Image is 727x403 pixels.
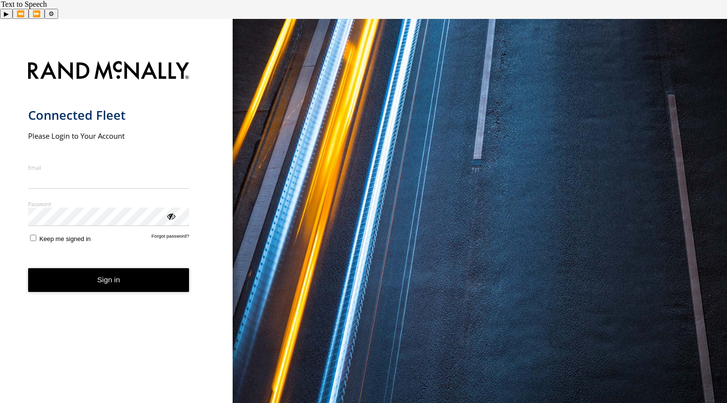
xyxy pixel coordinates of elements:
h1: Connected Fleet [28,107,190,123]
button: Sign in [28,268,190,292]
label: Email [28,164,190,171]
button: Previous [13,9,29,19]
div: ViewPassword [166,211,175,221]
button: Settings [45,9,58,19]
img: Rand McNally [28,59,190,84]
input: Keep me signed in [30,235,36,241]
label: Password [28,200,190,208]
h2: Please Login to Your Account [28,131,190,141]
a: Forgot password? [152,233,190,242]
button: Forward [29,9,45,19]
span: Keep me signed in [39,235,91,242]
